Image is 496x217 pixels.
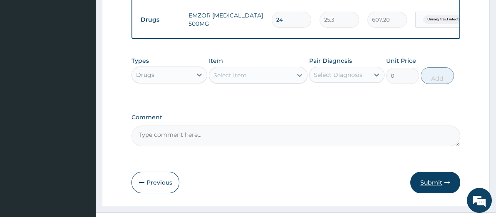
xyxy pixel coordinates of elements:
[136,4,156,24] div: Minimize live chat window
[421,67,454,84] button: Add
[410,172,460,193] button: Submit
[213,71,247,79] div: Select Item
[184,7,268,32] td: EMZOR [MEDICAL_DATA] 500MG
[48,59,115,143] span: We're online!
[386,57,416,65] label: Unit Price
[309,57,352,65] label: Pair Diagnosis
[131,172,179,193] button: Previous
[423,15,482,24] span: Urinary tract infectious disea...
[136,71,154,79] div: Drugs
[131,57,149,64] label: Types
[136,12,184,27] td: Drugs
[15,42,34,62] img: d_794563401_company_1708531726252_794563401
[314,71,362,79] div: Select Diagnosis
[209,57,223,65] label: Item
[4,136,159,165] textarea: Type your message and hit 'Enter'
[131,114,461,121] label: Comment
[43,47,140,57] div: Chat with us now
